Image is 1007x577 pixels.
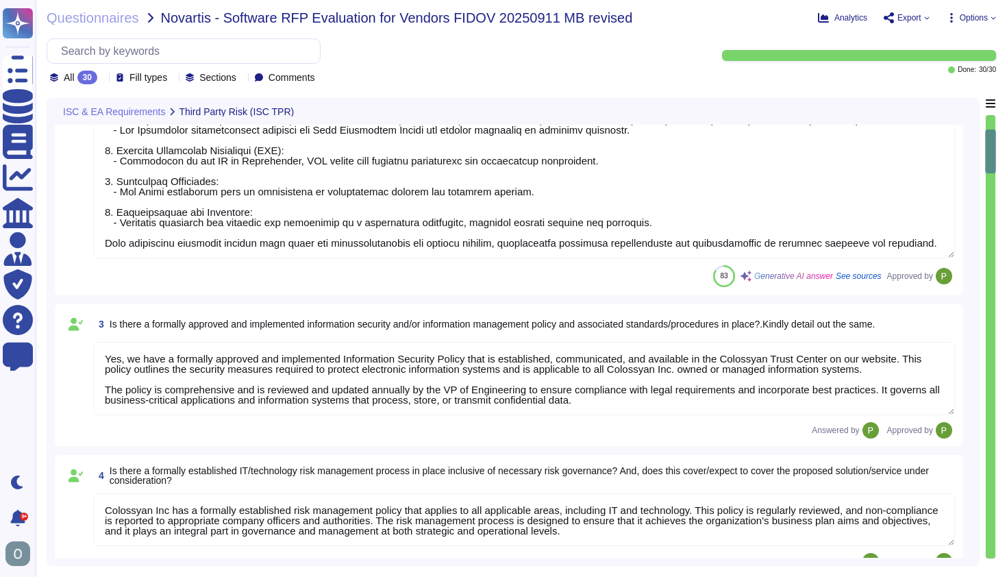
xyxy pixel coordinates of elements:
img: user [862,422,879,439]
div: 9+ [20,513,28,521]
span: All [64,73,75,82]
img: user [5,541,30,566]
span: Export [897,14,921,22]
span: ISC & EA Requirements [63,107,165,116]
span: Done: [958,66,976,73]
img: user [862,553,879,569]
img: user [936,422,952,439]
span: 30 / 30 [979,66,996,73]
span: 4 [93,471,104,480]
span: Approved by [887,272,933,280]
span: 3 [93,319,104,329]
textarea: Colossyan Inc has a formally established risk management policy that applies to all applicable ar... [93,493,955,546]
span: Third Party Risk (ISC TPR) [179,107,294,116]
span: Answered by [812,557,859,565]
div: 30 [77,71,97,84]
span: Analytics [834,14,867,22]
textarea: Yes, we have a formally approved and implemented Information Security Policy that is established,... [93,342,955,415]
button: Analytics [818,12,867,23]
span: Novartis - Software RFP Evaluation for Vendors FIDOV 20250911 MB revised [161,11,633,25]
span: Approved by [887,557,933,565]
img: user [936,268,952,284]
span: Options [960,14,988,22]
span: Comments [269,73,315,82]
span: Sections [199,73,236,82]
img: user [936,553,952,569]
span: See sources [836,272,882,280]
span: Is there a formally approved and implemented information security and/or information management p... [110,319,875,330]
span: Fill types [129,73,167,82]
span: 83 [720,272,728,280]
span: Answered by [812,426,859,434]
span: Questionnaires [47,11,139,25]
span: Generative AI answer [754,272,833,280]
span: Approved by [887,426,933,434]
span: Is there a formally established IT/technology risk management process in place inclusive of neces... [110,465,929,486]
button: user [3,539,40,569]
input: Search by keywords [54,39,320,63]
